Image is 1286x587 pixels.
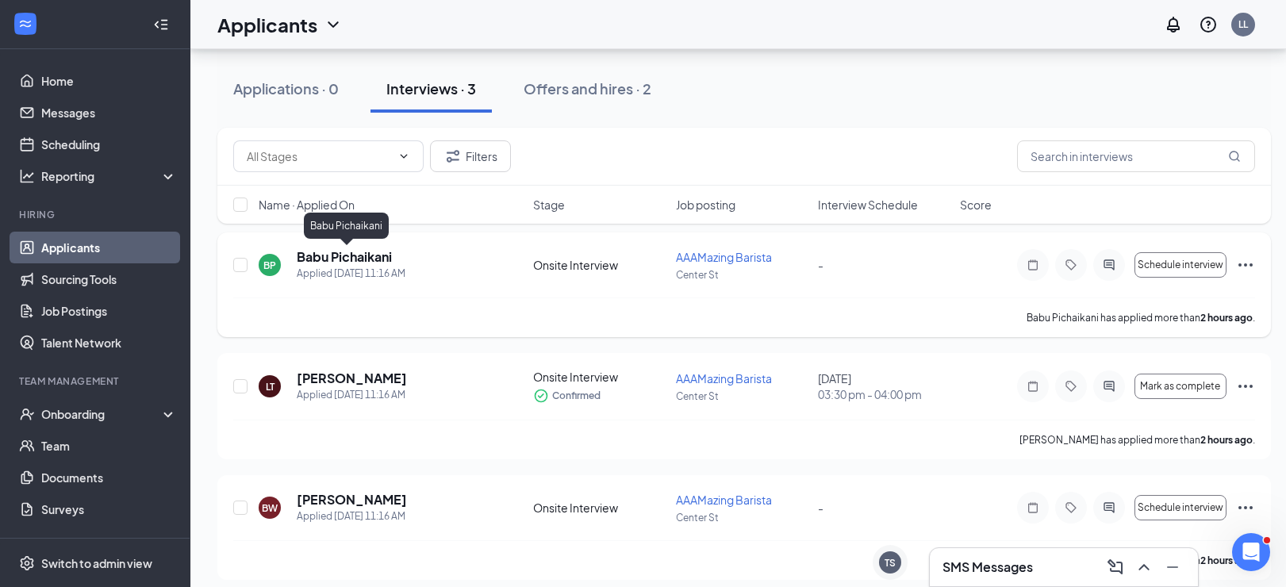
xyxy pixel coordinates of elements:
[676,268,808,282] p: Center St
[1236,255,1255,274] svg: Ellipses
[1019,433,1255,447] p: [PERSON_NAME] has applied more than .
[533,388,549,404] svg: CheckmarkCircle
[217,11,317,38] h1: Applicants
[942,558,1033,576] h3: SMS Messages
[676,493,772,507] span: AAAMazing Barista
[1027,311,1255,324] p: Babu Pichaikani has applied more than .
[818,258,823,272] span: -
[1163,558,1182,577] svg: Minimize
[1200,312,1253,324] b: 2 hours ago
[1100,259,1119,271] svg: ActiveChat
[676,197,735,213] span: Job posting
[960,197,992,213] span: Score
[259,197,355,213] span: Name · Applied On
[524,79,651,98] div: Offers and hires · 2
[41,97,177,129] a: Messages
[297,370,407,387] h5: [PERSON_NAME]
[1138,502,1223,513] span: Schedule interview
[41,406,163,422] div: Onboarding
[41,493,177,525] a: Surveys
[1236,498,1255,517] svg: Ellipses
[1134,558,1154,577] svg: ChevronUp
[533,500,666,516] div: Onsite Interview
[1232,533,1270,571] iframe: Intercom live chat
[1100,501,1119,514] svg: ActiveChat
[17,16,33,32] svg: WorkstreamLogo
[41,327,177,359] a: Talent Network
[19,555,35,571] svg: Settings
[41,129,177,160] a: Scheduling
[1238,17,1248,31] div: LL
[41,232,177,263] a: Applicants
[676,371,772,386] span: AAAMazing Barista
[41,462,177,493] a: Documents
[1138,259,1223,270] span: Schedule interview
[263,259,276,272] div: BP
[533,197,565,213] span: Stage
[818,197,918,213] span: Interview Schedule
[297,248,392,266] h5: Babu Pichaikani
[41,168,178,184] div: Reporting
[41,263,177,295] a: Sourcing Tools
[885,556,896,570] div: TS
[1017,140,1255,172] input: Search in interviews
[1228,150,1241,163] svg: MagnifyingGlass
[1199,15,1218,34] svg: QuestionInfo
[19,406,35,422] svg: UserCheck
[386,79,476,98] div: Interviews · 3
[430,140,511,172] button: Filter Filters
[1200,554,1253,566] b: 2 hours ago
[1160,554,1185,580] button: Minimize
[1164,15,1183,34] svg: Notifications
[533,369,666,385] div: Onsite Interview
[1061,380,1081,393] svg: Tag
[19,374,174,388] div: Team Management
[1023,380,1042,393] svg: Note
[818,370,950,402] div: [DATE]
[1134,252,1226,278] button: Schedule interview
[1023,259,1042,271] svg: Note
[262,501,278,515] div: BW
[1200,434,1253,446] b: 2 hours ago
[233,79,339,98] div: Applications · 0
[41,430,177,462] a: Team
[676,389,808,403] p: Center St
[818,501,823,515] span: -
[1140,381,1220,392] span: Mark as complete
[297,387,407,403] div: Applied [DATE] 11:16 AM
[533,257,666,273] div: Onsite Interview
[1106,558,1125,577] svg: ComposeMessage
[1134,374,1226,399] button: Mark as complete
[443,147,463,166] svg: Filter
[324,15,343,34] svg: ChevronDown
[297,266,405,282] div: Applied [DATE] 11:16 AM
[19,168,35,184] svg: Analysis
[397,150,410,163] svg: ChevronDown
[1131,554,1157,580] button: ChevronUp
[41,65,177,97] a: Home
[41,555,152,571] div: Switch to admin view
[1100,380,1119,393] svg: ActiveChat
[1236,377,1255,396] svg: Ellipses
[247,148,391,165] input: All Stages
[1061,501,1081,514] svg: Tag
[304,213,389,239] div: Babu Pichaikani
[1103,554,1128,580] button: ComposeMessage
[297,508,407,524] div: Applied [DATE] 11:16 AM
[41,295,177,327] a: Job Postings
[1061,259,1081,271] svg: Tag
[676,511,808,524] p: Center St
[1023,501,1042,514] svg: Note
[1134,495,1226,520] button: Schedule interview
[19,208,174,221] div: Hiring
[266,380,274,393] div: LT
[818,386,950,402] span: 03:30 pm - 04:00 pm
[552,388,601,404] span: Confirmed
[297,491,407,508] h5: [PERSON_NAME]
[153,17,169,33] svg: Collapse
[676,250,772,264] span: AAAMazing Barista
